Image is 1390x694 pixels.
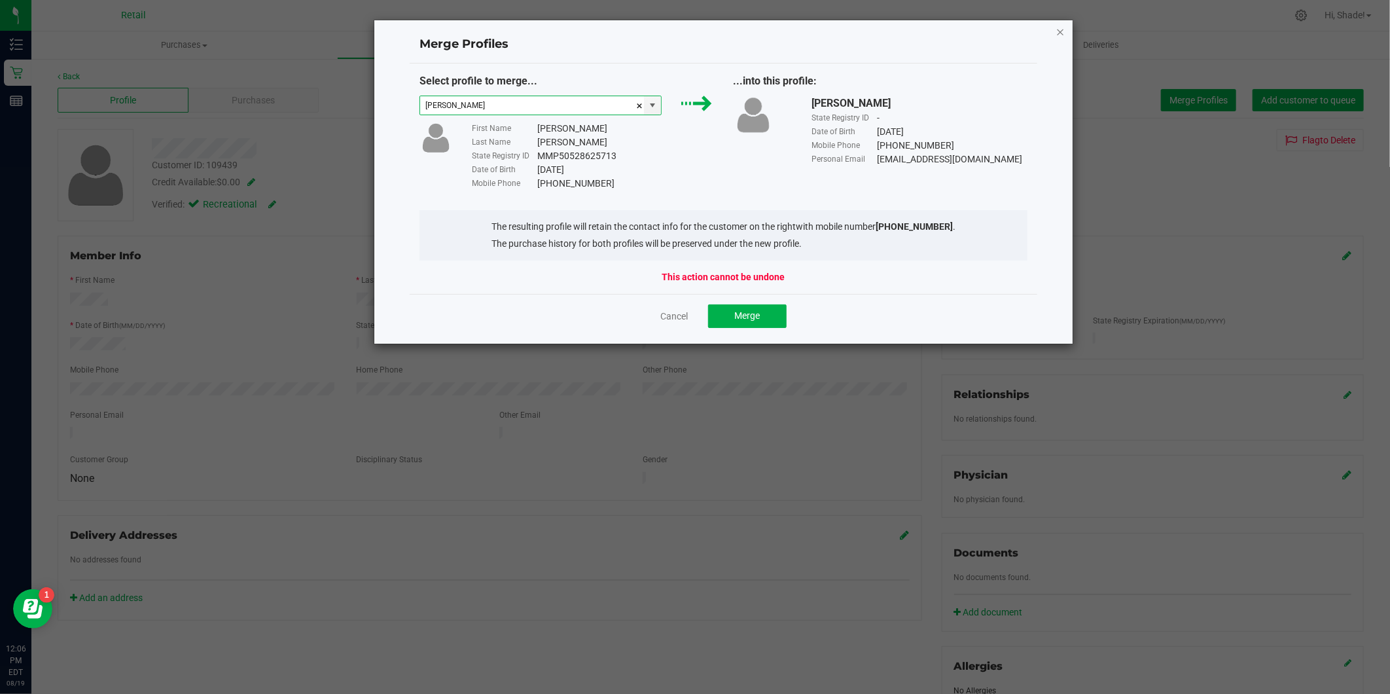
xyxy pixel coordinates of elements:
[491,220,955,234] li: The resulting profile will retain the contact info for the customer on the right
[472,122,537,134] div: First Name
[39,587,54,603] iframe: Resource center unread badge
[734,310,760,321] span: Merge
[811,96,891,111] div: [PERSON_NAME]
[13,589,52,629] iframe: Resource center
[472,164,537,175] div: Date of Birth
[472,136,537,148] div: Last Name
[877,153,1022,166] div: [EMAIL_ADDRESS][DOMAIN_NAME]
[419,75,537,87] span: Select profile to merge...
[537,136,607,149] div: [PERSON_NAME]
[681,96,712,111] img: green_arrow.svg
[811,112,877,124] div: State Registry ID
[662,270,785,284] strong: This action cannot be undone
[877,125,904,139] div: [DATE]
[1056,24,1065,39] button: Close
[811,153,877,165] div: Personal Email
[419,36,1028,53] h4: Merge Profiles
[420,96,645,115] input: Type customer name to search
[734,75,817,87] span: ...into this profile:
[635,96,643,116] span: clear
[734,96,773,134] img: user-icon.png
[661,310,688,323] a: Cancel
[877,111,880,125] div: -
[472,150,537,162] div: State Registry ID
[491,237,955,251] li: The purchase history for both profiles will be preserved under the new profile.
[876,221,953,232] strong: [PHONE_NUMBER]
[811,139,877,151] div: Mobile Phone
[811,126,877,137] div: Date of Birth
[877,139,954,153] div: [PHONE_NUMBER]
[537,122,607,136] div: [PERSON_NAME]
[419,122,452,154] img: user-icon.png
[537,177,615,191] div: [PHONE_NUMBER]
[537,163,564,177] div: [DATE]
[708,304,787,328] button: Merge
[537,149,616,163] div: MMP50528625713
[796,221,955,232] span: with mobile number .
[472,177,537,189] div: Mobile Phone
